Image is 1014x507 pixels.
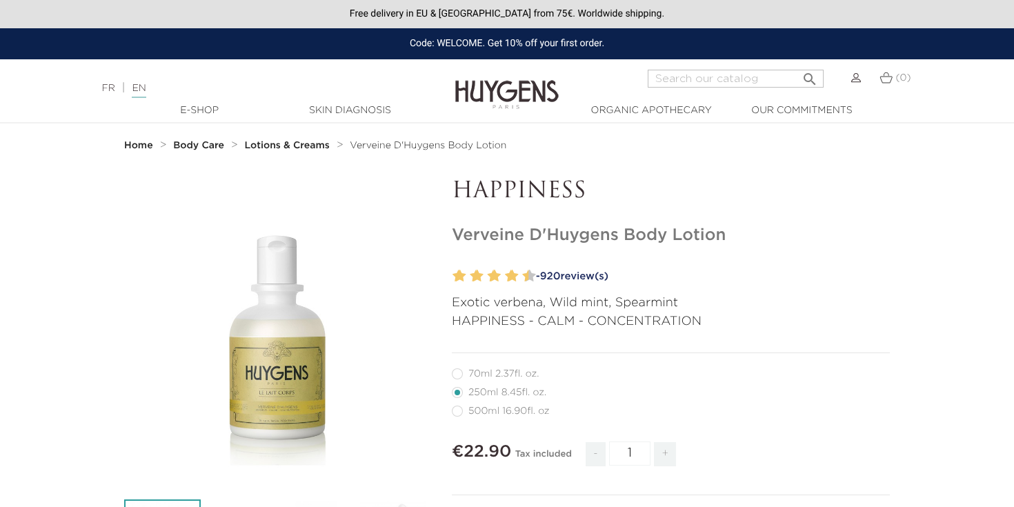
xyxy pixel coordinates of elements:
span: 920 [540,271,561,281]
div: | [95,80,412,97]
a: EN [132,83,146,98]
a: E-Shop [130,103,268,118]
label: 4 [473,266,484,286]
a: Home [124,140,156,151]
strong: Home [124,141,153,150]
a: Body Care [173,140,228,151]
a: Skin Diagnosis [281,103,419,118]
p: Exotic verbena, Wild mint, Spearmint [452,294,890,312]
input: Search [648,70,824,88]
a: Verveine D'Huygens Body Lotion [350,140,506,151]
strong: Lotions & Creams [244,141,329,150]
label: 250ml 8.45fl. oz. [452,387,563,398]
label: 5 [485,266,490,286]
div: Tax included [515,439,572,477]
input: Quantity [609,441,650,466]
button:  [797,66,822,84]
label: 9 [519,266,524,286]
i:  [802,67,818,83]
span: €22.90 [452,444,511,460]
label: 6 [490,266,501,286]
label: 8 [508,266,518,286]
p: HAPPINESS [452,179,890,205]
label: 1 [450,266,455,286]
label: 2 [456,266,466,286]
a: Organic Apothecary [582,103,720,118]
label: 7 [502,266,507,286]
a: FR [101,83,115,93]
label: 500ml 16.90fl. oz [452,406,566,417]
img: Huygens [455,58,559,111]
a: -920review(s) [531,266,890,287]
span: + [654,442,676,466]
h1: Verveine D'Huygens Body Lotion [452,226,890,246]
a: Our commitments [733,103,871,118]
strong: Body Care [173,141,224,150]
span: - [586,442,605,466]
a: Lotions & Creams [244,140,332,151]
label: 3 [467,266,472,286]
span: (0) [895,73,911,83]
span: Verveine D'Huygens Body Lotion [350,141,506,150]
label: 10 [526,266,536,286]
label: 70ml 2.37fl. oz. [452,368,555,379]
p: HAPPINESS - CALM - CONCENTRATION [452,312,890,331]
